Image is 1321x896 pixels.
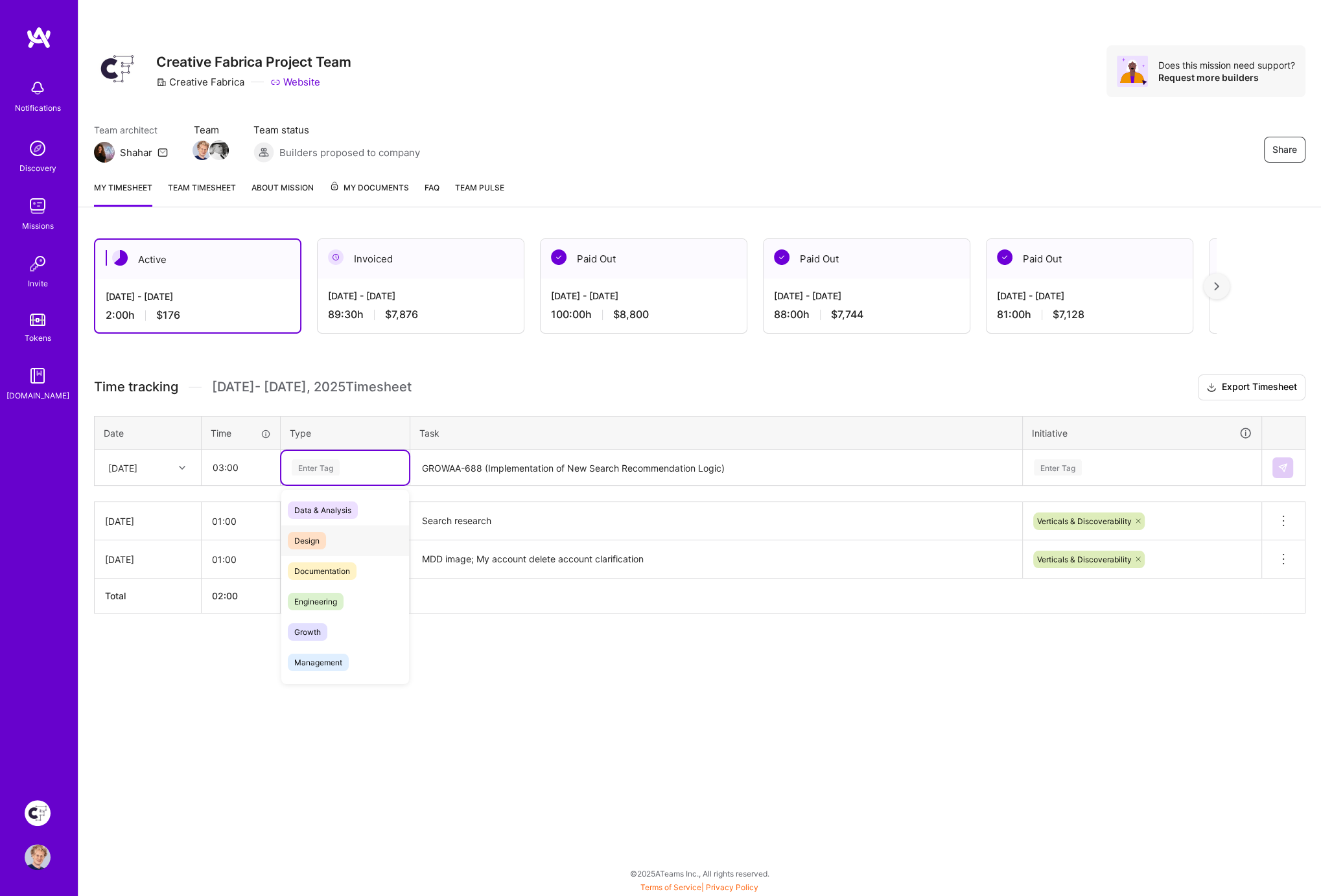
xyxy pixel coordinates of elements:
[774,289,959,303] div: [DATE] - [DATE]
[94,123,168,137] span: Team architect
[25,135,51,161] img: discovery
[329,181,409,207] a: My Documents
[328,308,513,321] div: 89:30 h
[551,289,736,303] div: [DATE] - [DATE]
[253,123,420,137] span: Team status
[640,882,701,892] a: Terms of Service
[410,416,1023,450] th: Task
[831,308,863,321] span: $7,744
[455,183,504,192] span: Team Pulse
[774,308,959,321] div: 88:00 h
[412,451,1021,485] textarea: GROWAA-688 (Implementation of New Search Recommendation Logic)
[94,379,178,395] span: Time tracking
[25,251,51,277] img: Invite
[22,219,54,233] div: Missions
[105,553,191,566] div: [DATE]
[202,579,281,614] th: 02:00
[25,844,51,870] img: User Avatar
[108,461,137,474] div: [DATE]
[25,800,51,826] img: Creative Fabrica Project Team
[764,239,970,279] div: Paid Out
[1198,374,1305,400] button: Export Timesheet
[1158,59,1295,71] div: Does this mission need support?
[640,882,758,892] span: |
[209,141,229,160] img: Team Member Avatar
[78,857,1321,890] div: © 2025 ATeams Inc., All rights reserved.
[211,139,228,161] a: Team Member Avatar
[706,882,758,892] a: Privacy Policy
[106,308,290,322] div: 2:00 h
[1117,56,1148,87] img: Avatar
[25,193,51,219] img: teamwork
[288,623,327,641] span: Growth
[551,308,736,321] div: 100:00 h
[95,416,202,450] th: Date
[30,314,45,326] img: tokens
[26,26,52,49] img: logo
[288,562,357,580] span: Documentation
[25,75,51,101] img: bell
[25,331,51,345] div: Tokens
[1278,463,1288,473] img: Submit
[95,240,300,279] div: Active
[288,501,358,519] span: Data & Analysis
[987,239,1193,279] div: Paid Out
[253,142,274,163] img: Builders proposed to company
[1034,457,1082,477] div: Enter Tag
[193,141,212,160] img: Team Member Avatar
[281,416,410,450] th: Type
[21,800,54,826] a: Creative Fabrica Project Team
[106,290,290,303] div: [DATE] - [DATE]
[1272,143,1297,156] span: Share
[105,514,191,528] div: [DATE]
[455,181,504,207] a: Team Pulse
[288,654,349,671] span: Management
[112,250,128,266] img: Active
[997,289,1182,303] div: [DATE] - [DATE]
[1053,308,1084,321] span: $7,128
[1037,555,1132,564] span: Verticals & Discoverability
[19,161,56,175] div: Discovery
[551,249,567,265] img: Paid Out
[292,457,340,477] div: Enter Tag
[15,101,61,115] div: Notifications
[212,379,412,395] span: [DATE] - [DATE] , 2025 Timesheet
[194,123,228,137] span: Team
[328,289,513,303] div: [DATE] - [DATE]
[541,239,747,279] div: Paid Out
[94,181,152,207] a: My timesheet
[202,450,279,485] input: HH:MM
[329,181,409,195] span: My Documents
[288,532,326,549] span: Design
[158,147,168,157] i: icon Mail
[279,146,420,159] span: Builders proposed to company
[28,277,48,290] div: Invite
[211,426,271,440] div: Time
[425,181,439,207] a: FAQ
[1032,426,1252,441] div: Initiative
[613,308,649,321] span: $8,800
[156,54,351,70] h3: Creative Fabrica Project Team
[1264,137,1305,163] button: Share
[318,239,524,279] div: Invoiced
[194,139,211,161] a: Team Member Avatar
[202,542,280,577] input: HH:MM
[168,181,236,207] a: Team timesheet
[21,844,54,870] a: User Avatar
[1214,282,1219,291] img: right
[95,579,202,614] th: Total
[997,308,1182,321] div: 81:00 h
[156,77,167,87] i: icon CompanyGray
[412,542,1021,577] textarea: MDD image; My account delete account clarification
[6,389,69,402] div: [DOMAIN_NAME]
[385,308,418,321] span: $7,876
[328,249,344,265] img: Invoiced
[156,75,244,89] div: Creative Fabrica
[202,504,280,538] input: HH:MM
[94,142,115,163] img: Team Architect
[94,45,141,92] img: Company Logo
[997,249,1012,265] img: Paid Out
[288,593,344,610] span: Engineering
[1158,71,1295,84] div: Request more builders
[251,181,314,207] a: About Mission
